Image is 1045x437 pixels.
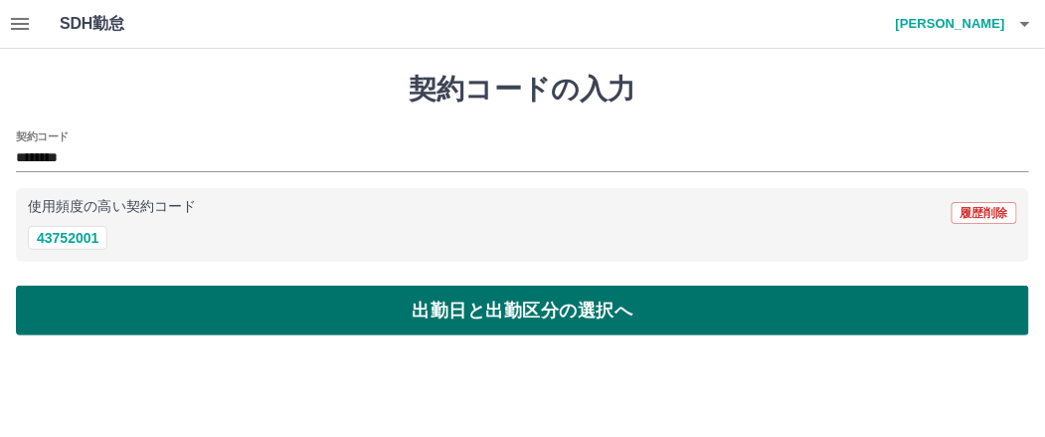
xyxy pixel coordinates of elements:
p: 使用頻度の高い契約コード [28,200,196,214]
h2: 契約コード [16,128,69,144]
button: 43752001 [28,226,107,250]
button: 出勤日と出勤区分の選択へ [16,286,1029,335]
h1: 契約コードの入力 [16,73,1029,107]
button: 履歴削除 [952,202,1017,224]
